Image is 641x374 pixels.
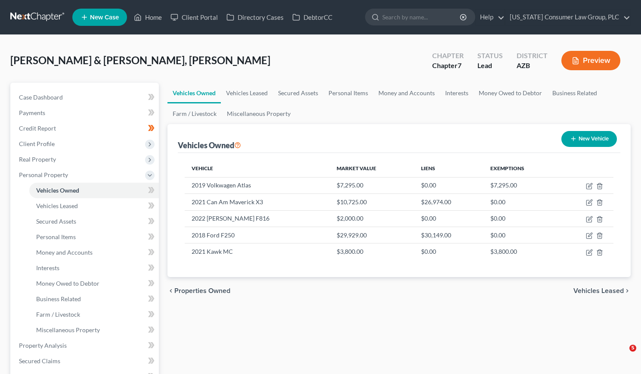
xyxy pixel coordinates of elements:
td: $0.00 [483,194,559,210]
td: $0.00 [483,210,559,227]
i: chevron_left [167,287,174,294]
span: Case Dashboard [19,93,63,101]
td: 2018 Ford F250 [185,227,330,243]
td: 2021 Can Am Maverick X3 [185,194,330,210]
a: Property Analysis [12,338,159,353]
a: Money Owed to Debtor [474,83,547,103]
span: 7 [458,61,461,69]
a: Miscellaneous Property [29,322,159,338]
a: Secured Assets [29,214,159,229]
div: Lead [477,61,503,71]
span: Property Analysis [19,342,67,349]
a: Money and Accounts [29,245,159,260]
span: Business Related [36,295,81,302]
span: Secured Claims [19,357,60,365]
td: $26,974.00 [414,194,483,210]
span: Real Property [19,156,56,163]
div: District [517,51,548,61]
a: Miscellaneous Property [222,103,296,124]
span: Personal Items [36,233,76,240]
td: $10,725.00 [330,194,414,210]
span: [PERSON_NAME] & [PERSON_NAME], [PERSON_NAME] [10,54,270,66]
a: Farm / Livestock [29,307,159,322]
td: $30,149.00 [414,227,483,243]
span: Money Owed to Debtor [36,280,99,287]
td: $2,000.00 [330,210,414,227]
a: Interests [29,260,159,276]
td: $0.00 [414,243,483,260]
div: Status [477,51,503,61]
a: Help [476,9,505,25]
span: Miscellaneous Property [36,326,100,333]
button: Preview [561,51,620,70]
button: New Vehicle [561,131,617,147]
th: Exemptions [483,160,559,177]
span: 5 [629,345,636,352]
span: Personal Property [19,171,68,178]
a: Credit Report [12,121,159,136]
td: $3,800.00 [330,243,414,260]
td: $29,929.00 [330,227,414,243]
a: Vehicles Owned [29,183,159,198]
a: Vehicles Owned [167,83,221,103]
td: $0.00 [414,210,483,227]
a: Vehicles Leased [29,198,159,214]
span: Credit Report [19,125,56,132]
a: Business Related [547,83,602,103]
td: 2021 Kawk MC [185,243,330,260]
div: Chapter [432,51,464,61]
i: chevron_right [624,287,631,294]
td: $7,295.00 [483,177,559,193]
th: Market Value [330,160,414,177]
span: Vehicles Leased [573,287,624,294]
span: Farm / Livestock [36,311,80,318]
span: Properties Owned [174,287,230,294]
th: Liens [414,160,483,177]
td: $7,295.00 [330,177,414,193]
a: Payments [12,105,159,121]
td: $0.00 [414,177,483,193]
input: Search by name... [382,9,461,25]
a: Secured Assets [273,83,323,103]
a: Vehicles Leased [221,83,273,103]
span: Vehicles Owned [36,187,79,194]
a: Home [130,9,166,25]
a: Personal Items [323,83,373,103]
div: Chapter [432,61,464,71]
a: Client Portal [166,9,222,25]
span: New Case [90,14,119,21]
a: Personal Items [29,229,159,245]
span: Vehicles Leased [36,202,78,209]
a: Business Related [29,291,159,307]
td: 2019 Volkwagen Atlas [185,177,330,193]
a: [US_STATE] Consumer Law Group, PLC [505,9,630,25]
a: Secured Claims [12,353,159,369]
span: Secured Assets [36,218,76,225]
td: $0.00 [483,227,559,243]
th: Vehicle [185,160,330,177]
span: Interests [36,264,59,271]
a: Farm / Livestock [167,103,222,124]
a: DebtorCC [288,9,337,25]
a: Interests [440,83,474,103]
a: Directory Cases [222,9,288,25]
a: Case Dashboard [12,90,159,105]
div: AZB [517,61,548,71]
td: $3,800.00 [483,243,559,260]
td: 2022 [PERSON_NAME] F816 [185,210,330,227]
span: Client Profile [19,140,55,147]
span: Money and Accounts [36,249,93,256]
div: Vehicles Owned [178,140,241,150]
button: chevron_left Properties Owned [167,287,230,294]
a: Money Owed to Debtor [29,276,159,291]
a: Money and Accounts [373,83,440,103]
span: Payments [19,109,45,116]
iframe: Intercom live chat [612,345,632,365]
button: Vehicles Leased chevron_right [573,287,631,294]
